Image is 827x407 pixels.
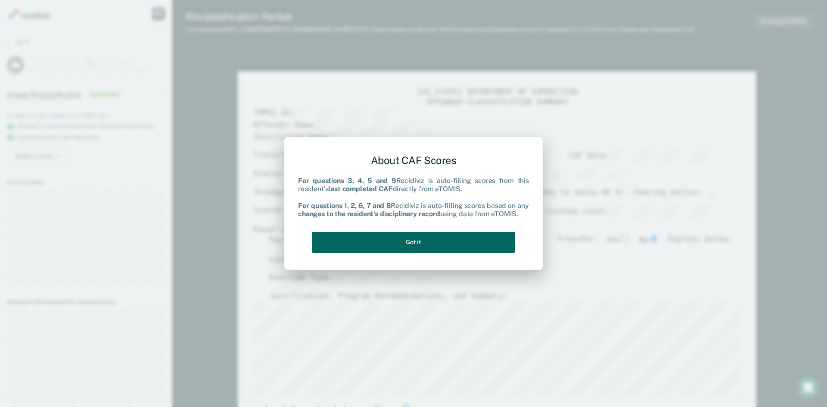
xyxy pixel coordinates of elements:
[298,177,396,185] b: For questions 3, 4, 5 and 9
[312,232,515,253] button: Got it
[298,210,440,218] b: changes to the resident's disciplinary record
[298,177,529,218] div: Recidiviz is auto-filling scores from this resident's directly from eTOMIS. Recidiviz is auto-fil...
[328,185,392,193] b: last completed CAF
[298,202,391,210] b: For questions 1, 2, 6, 7 and 8
[298,147,529,174] div: About CAF Scores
